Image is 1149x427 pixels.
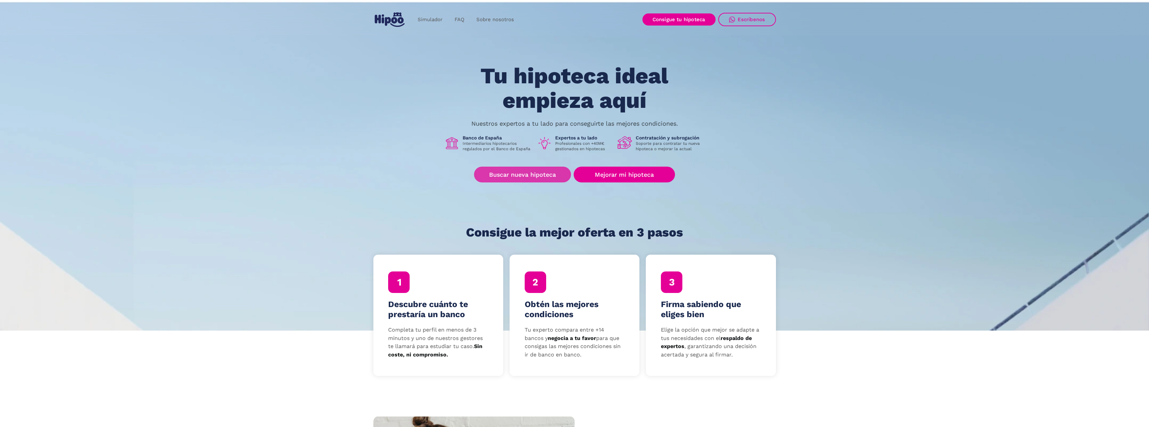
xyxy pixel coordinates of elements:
[463,135,532,141] h1: Banco de España
[466,226,683,239] h1: Consigue la mejor oferta en 3 pasos
[636,135,705,141] h1: Contratación y subrogación
[474,167,571,182] a: Buscar nueva hipoteca
[661,326,761,359] p: Elige la opción que mejor se adapte a tus necesidades con el , garantizando una decisión acertada...
[388,343,482,358] strong: Sin coste, ni compromiso.
[555,135,612,141] h1: Expertos a tu lado
[661,299,761,319] h4: Firma sabiendo que eliges bien
[388,326,488,359] p: Completa tu perfil en menos de 3 minutos y uno de nuestros gestores te llamará para estudiar tu c...
[525,299,625,319] h4: Obtén las mejores condiciones
[525,326,625,359] p: Tu experto compara entre +14 bancos y para que consigas las mejores condiciones sin ir de banco e...
[636,141,705,152] p: Soporte para contratar tu nueva hipoteca o mejorar la actual
[449,13,470,26] a: FAQ
[471,121,678,126] p: Nuestros expertos a tu lado para conseguirte las mejores condiciones.
[412,13,449,26] a: Simulador
[642,13,716,26] a: Consigue tu hipoteca
[470,13,520,26] a: Sobre nosotros
[555,141,612,152] p: Profesionales con +40M€ gestionados en hipotecas
[388,299,488,319] h4: Descubre cuánto te prestaría un banco
[574,167,675,182] a: Mejorar mi hipoteca
[718,13,776,26] a: Escríbenos
[548,335,596,341] strong: negocia a tu favor
[447,64,701,113] h1: Tu hipoteca ideal empieza aquí
[463,141,532,152] p: Intermediarios hipotecarios regulados por el Banco de España
[738,16,765,23] div: Escríbenos
[373,10,406,30] a: home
